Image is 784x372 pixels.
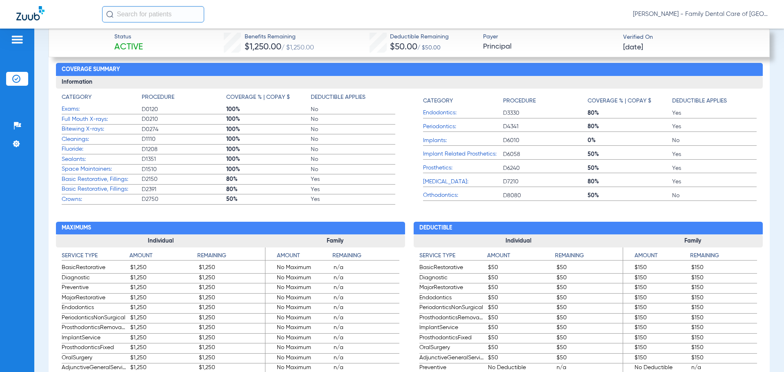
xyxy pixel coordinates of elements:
h4: Service Type [62,252,129,261]
span: OralSurgery [419,343,485,353]
span: [MEDICAL_DATA]: [423,178,503,186]
span: No [311,105,395,114]
span: Cleanings: [62,135,142,144]
h4: Category [423,97,453,105]
app-breakdown-title: Service Type [62,252,129,263]
span: D0274 [142,125,226,134]
span: No [311,165,395,174]
span: ImplantService [419,323,485,333]
span: Status [114,33,143,41]
span: No [672,192,757,200]
app-breakdown-title: Amount [129,252,197,263]
h4: Category [62,93,91,102]
span: 50% [588,150,672,158]
span: ImplantService [62,334,127,343]
span: No Maximum [265,323,331,333]
span: 100% [226,155,311,163]
span: 100% [226,125,311,134]
span: Yes [311,175,395,183]
span: $50 [488,263,554,273]
span: D4341 [503,123,588,131]
span: Verified On [623,33,756,42]
span: $1,250 [130,334,196,343]
span: $150 [691,354,757,363]
span: Active [114,42,143,53]
span: n/a [334,334,399,343]
span: No Maximum [265,274,331,283]
span: 100% [226,135,311,143]
span: $1,250 [199,334,265,343]
span: $1,250 [130,323,196,333]
span: $150 [623,283,689,293]
span: Yes [672,150,757,158]
app-breakdown-title: Remaining [197,252,265,263]
span: Preventive [62,283,127,293]
span: Basic Restorative, Fillings: [62,175,142,184]
span: $1,250 [199,303,265,313]
span: No Maximum [265,283,331,293]
span: 50% [226,195,311,203]
span: AdjunctiveGeneralServices [419,354,485,363]
span: $150 [691,283,757,293]
span: $150 [691,294,757,303]
span: No [311,125,395,134]
span: n/a [334,323,399,333]
span: $1,250 [130,354,196,363]
h4: Deductible Applies [672,97,727,105]
h4: Coverage % | Copay $ [588,97,651,105]
span: No Maximum [265,314,331,323]
span: $1,250 [199,263,265,273]
span: $150 [623,274,689,283]
span: Prosthetics: [423,164,503,172]
app-breakdown-title: Service Type [419,252,487,263]
span: No Maximum [265,334,331,343]
span: ProsthodonticsFixed [419,334,485,343]
span: Bitewing X-rays: [62,125,142,134]
span: n/a [334,343,399,353]
span: No [311,155,395,163]
span: $150 [691,343,757,353]
span: n/a [334,283,399,293]
span: $50 [557,294,622,303]
app-breakdown-title: Procedure [503,93,588,108]
span: $50 [557,303,622,313]
span: Diagnostic [419,274,485,283]
span: $1,250 [199,354,265,363]
span: 80% [588,123,672,131]
h4: Service Type [419,252,487,261]
h2: Coverage Summary [56,63,763,76]
app-breakdown-title: Remaining [555,252,623,263]
input: Search for patients [102,6,204,22]
span: No [311,135,395,143]
span: $150 [623,314,689,323]
span: No [311,115,395,123]
h4: Amount [487,252,555,261]
span: $50 [557,354,622,363]
span: $1,250 [130,283,196,293]
span: D2391 [142,185,226,194]
h4: Coverage % | Copay $ [226,93,290,102]
span: Yes [672,123,757,131]
h2: Deductible [414,222,763,235]
span: Crowns: [62,195,142,204]
span: $1,250 [199,283,265,293]
span: 100% [226,165,311,174]
span: 100% [226,145,311,154]
span: $50 [488,334,554,343]
span: $1,250 [199,343,265,353]
h4: Remaining [332,252,399,261]
span: BasicRestorative [62,263,127,273]
img: Zuub Logo [16,6,45,20]
span: Implant Related Prosthetics: [423,150,503,158]
span: / $1,250.00 [281,45,314,51]
span: Yes [311,185,395,194]
img: Search Icon [106,11,114,18]
span: Space Maintainers: [62,165,142,174]
h3: Individual [56,234,265,247]
span: Endodontics: [423,109,503,117]
h3: Individual [414,234,623,247]
span: n/a [334,303,399,313]
span: Payer [483,33,616,41]
span: D1510 [142,165,226,174]
span: No [672,136,757,145]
